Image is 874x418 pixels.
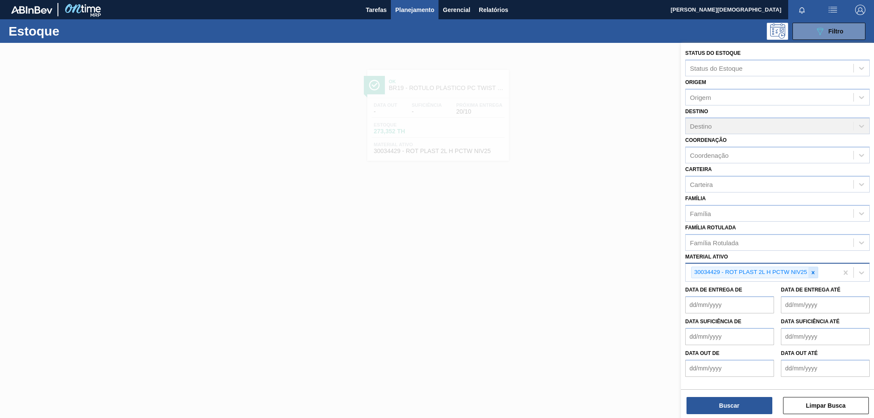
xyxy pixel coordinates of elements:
[781,328,870,345] input: dd/mm/yyyy
[366,5,387,15] span: Tarefas
[685,254,728,260] label: Material ativo
[479,5,508,15] span: Relatórios
[11,6,52,14] img: TNhmsLtSVTkK8tSr43FrP2fwEKptu5GPRR3wAAAABJRU5ErkJggg==
[685,319,741,325] label: Data suficiência de
[685,360,774,377] input: dd/mm/yyyy
[829,28,844,35] span: Filtro
[781,296,870,313] input: dd/mm/yyyy
[690,152,729,159] div: Coordenação
[828,5,838,15] img: userActions
[685,350,720,356] label: Data out de
[690,93,711,101] div: Origem
[692,267,808,278] div: 30034429 - ROT PLAST 2L H PCTW NIV25
[690,210,711,217] div: Família
[685,166,712,172] label: Carteira
[781,287,841,293] label: Data de Entrega até
[685,195,706,201] label: Família
[685,108,708,114] label: Destino
[685,328,774,345] input: dd/mm/yyyy
[685,296,774,313] input: dd/mm/yyyy
[792,23,865,40] button: Filtro
[788,4,816,16] button: Notificações
[685,50,741,56] label: Status do Estoque
[690,64,743,72] div: Status do Estoque
[9,26,138,36] h1: Estoque
[781,360,870,377] input: dd/mm/yyyy
[690,239,738,246] div: Família Rotulada
[855,5,865,15] img: Logout
[685,287,742,293] label: Data de Entrega de
[395,5,434,15] span: Planejamento
[690,180,713,188] div: Carteira
[781,350,818,356] label: Data out até
[685,225,736,231] label: Família Rotulada
[685,79,706,85] label: Origem
[767,23,788,40] div: Pogramando: nenhum usuário selecionado
[781,319,840,325] label: Data suficiência até
[443,5,470,15] span: Gerencial
[685,137,727,143] label: Coordenação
